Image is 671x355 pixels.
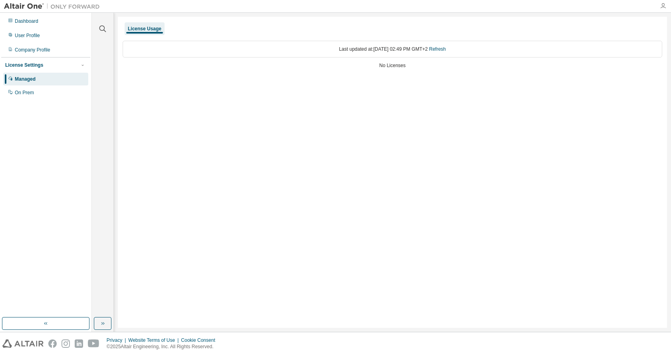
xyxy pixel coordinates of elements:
[15,47,50,53] div: Company Profile
[48,339,57,348] img: facebook.svg
[4,2,104,10] img: Altair One
[88,339,99,348] img: youtube.svg
[2,339,44,348] img: altair_logo.svg
[15,18,38,24] div: Dashboard
[15,32,40,39] div: User Profile
[181,337,220,343] div: Cookie Consent
[429,46,446,52] a: Refresh
[15,76,36,82] div: Managed
[107,337,128,343] div: Privacy
[15,89,34,96] div: On Prem
[5,62,43,68] div: License Settings
[75,339,83,348] img: linkedin.svg
[123,62,662,69] div: No Licenses
[107,343,220,350] p: © 2025 Altair Engineering, Inc. All Rights Reserved.
[128,26,161,32] div: License Usage
[128,337,181,343] div: Website Terms of Use
[123,41,662,58] div: Last updated at: [DATE] 02:49 PM GMT+2
[62,339,70,348] img: instagram.svg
